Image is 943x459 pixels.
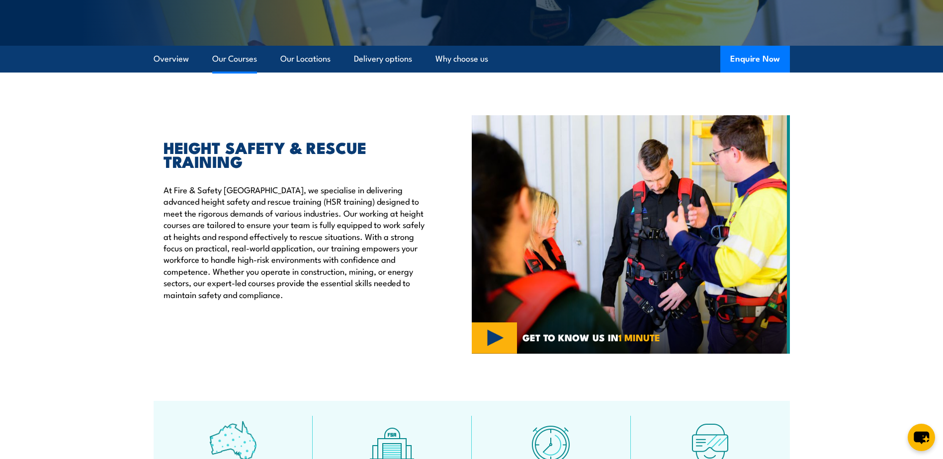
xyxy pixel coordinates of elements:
[472,115,790,354] img: Fire & Safety Australia offer working at heights courses and training
[154,46,189,72] a: Overview
[354,46,412,72] a: Delivery options
[164,184,426,300] p: At Fire & Safety [GEOGRAPHIC_DATA], we specialise in delivering advanced height safety and rescue...
[618,330,660,344] strong: 1 MINUTE
[908,424,935,451] button: chat-button
[280,46,331,72] a: Our Locations
[212,46,257,72] a: Our Courses
[522,333,660,342] span: GET TO KNOW US IN
[435,46,488,72] a: Why choose us
[164,140,426,168] h2: HEIGHT SAFETY & RESCUE TRAINING
[720,46,790,73] button: Enquire Now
